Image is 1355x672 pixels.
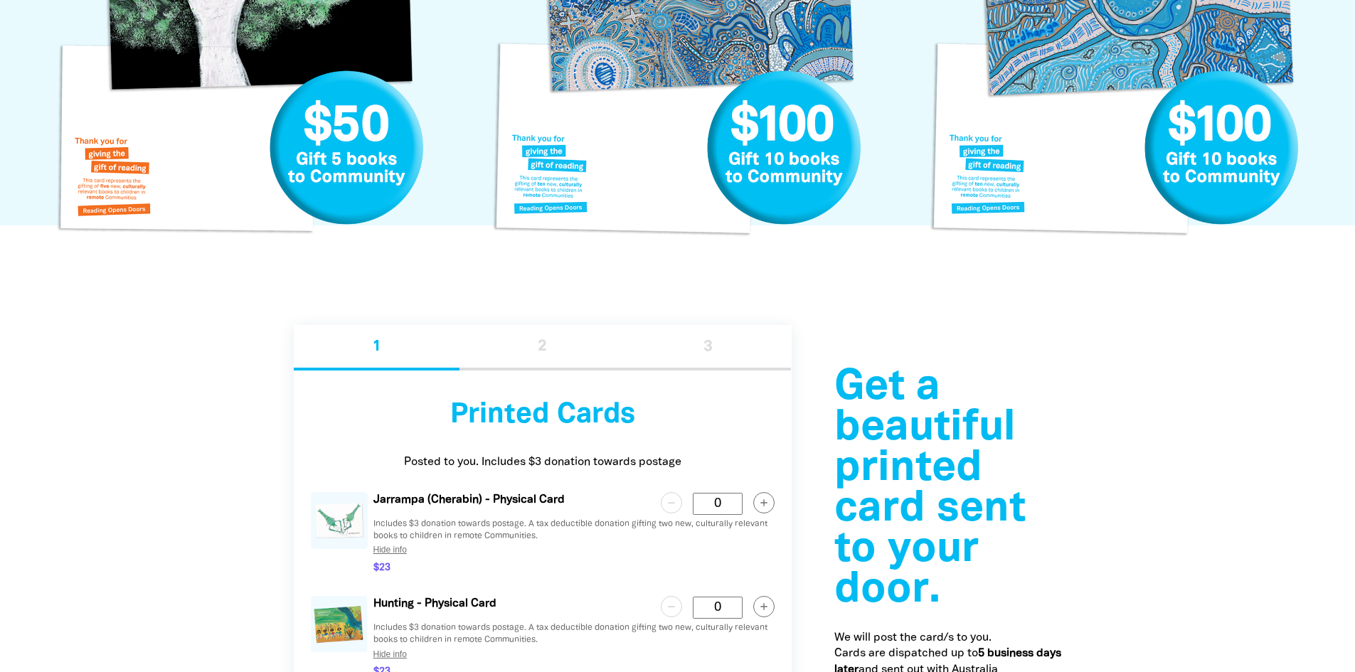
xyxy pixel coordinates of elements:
[311,388,775,443] h3: Printed Cards
[373,596,649,612] p: Hunting - Physical Card
[311,492,368,549] img: jarrampa-png-e6d94c.png
[373,561,390,575] span: $23
[368,644,413,665] button: Hide info
[311,454,775,470] p: Posted to you. Includes $3 donation towards postage
[834,630,1062,646] p: We will post the card/s to you.
[368,539,413,560] button: Hide info
[373,492,649,508] p: Jarrampa (Cherabin) - Physical Card
[373,518,775,543] p: Includes $3 donation towards postage. A tax deductible donation gifting two new, culturally relev...
[311,596,368,653] img: hunting-png-236049.png
[373,622,775,646] p: Includes $3 donation towards postage. A tax deductible donation gifting two new, culturally relev...
[834,368,1026,610] span: Get a beautiful printed card sent to your door.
